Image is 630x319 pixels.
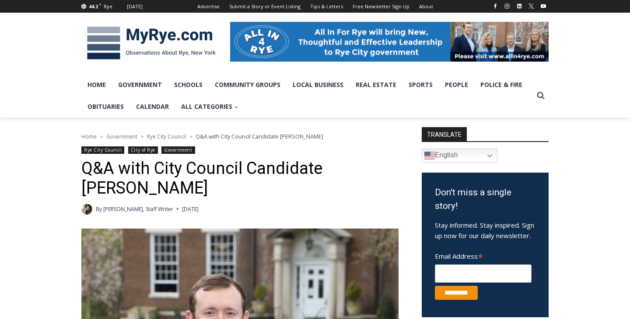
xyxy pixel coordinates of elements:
[189,134,192,140] span: >
[81,132,399,141] nav: Breadcrumbs
[435,247,532,263] label: Email Address
[81,21,221,66] img: MyRye.com
[230,22,549,61] img: All in for Rye
[128,146,158,154] a: City of Rye
[81,74,533,118] nav: Primary Navigation
[100,134,103,140] span: >
[141,134,143,140] span: >
[350,74,402,96] a: Real Estate
[89,3,98,10] span: 44.2
[147,133,186,140] a: Rye City Council
[490,1,500,11] a: Facebook
[502,1,512,11] a: Instagram
[175,96,245,118] a: All Categories
[81,159,399,198] h1: Q&A with City Council Candidate [PERSON_NAME]
[422,127,467,141] strong: TRANSLATE
[538,1,549,11] a: YouTube
[196,132,323,140] span: Q&A with City Council Candidate [PERSON_NAME]
[103,205,173,213] a: [PERSON_NAME], Staff Writer
[96,205,102,213] span: By
[81,74,112,96] a: Home
[422,149,497,163] a: English
[435,186,535,213] h3: Don't miss a single story!
[81,204,92,215] a: Author image
[161,146,195,154] a: Government
[439,74,474,96] a: People
[424,150,435,161] img: en
[106,133,137,140] a: Government
[130,96,175,118] a: Calendar
[435,220,535,241] p: Stay informed. Stay inspired. Sign up now for our daily newsletter.
[81,96,130,118] a: Obituaries
[526,1,536,11] a: X
[81,146,124,154] a: Rye City Council
[209,74,287,96] a: Community Groups
[514,1,525,11] a: Linkedin
[104,3,112,10] div: Rye
[81,204,92,215] img: (PHOTO: MyRye.com Intern and Editor Tucker Smith. Contributed.)Tucker Smith, MyRye.com
[287,74,350,96] a: Local Business
[533,88,549,104] button: View Search Form
[402,74,439,96] a: Sports
[182,205,199,213] time: [DATE]
[168,74,209,96] a: Schools
[127,3,143,10] div: [DATE]
[81,133,97,140] a: Home
[474,74,528,96] a: Police & Fire
[112,74,168,96] a: Government
[181,102,238,111] span: All Categories
[99,2,101,7] span: F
